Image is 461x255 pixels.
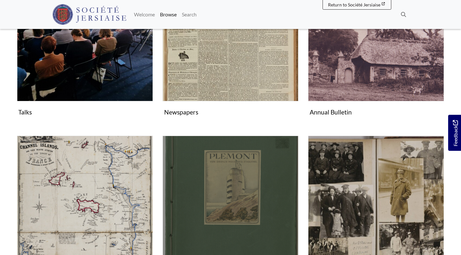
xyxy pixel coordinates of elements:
img: Société Jersiaise [52,4,127,25]
span: Return to Société Jersiaise [328,2,380,7]
a: Browse [157,8,179,21]
span: Feedback [451,120,459,146]
a: Would you like to provide feedback? [448,115,461,151]
a: Search [179,8,199,21]
a: Welcome [131,8,157,21]
a: Société Jersiaise logo [52,3,127,26]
